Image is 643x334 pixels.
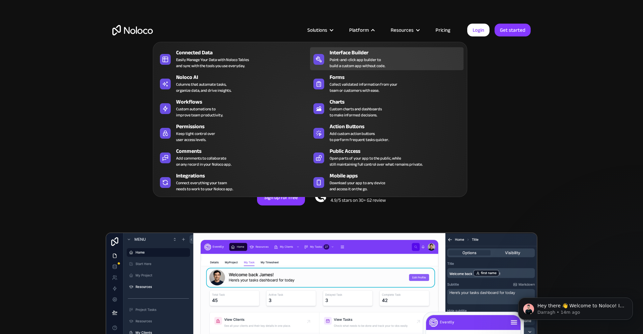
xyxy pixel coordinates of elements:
div: Point-and-click app builder to build a custom app without code. [330,57,385,69]
div: Add comments to collaborate on any record in your Noloco app. [176,155,231,167]
div: Connect everything your team needs to work to your Noloco app. [176,180,233,192]
div: Custom charts and dashboards to make informed decisions. [330,106,382,118]
div: Resources [391,26,414,34]
iframe: Intercom notifications message [508,283,643,331]
div: Easily Manage Your Data with Noloco Tables and sync with the tools you use everyday. [176,57,249,69]
a: Sign up for free [257,189,305,205]
div: Collect validated information from your team or customers with ease. [330,81,397,93]
a: IntegrationsConnect everything your teamneeds to work to your Noloco app. [157,170,310,193]
div: Platform [349,26,369,34]
div: Open parts of your app to the public, while still maintaining full control over what remains priv... [330,155,423,167]
a: PermissionsKeep tight control overuser access levels. [157,121,310,144]
a: Action ButtonsAdd custom action buttonsto perform frequent tasks quicker. [310,121,464,144]
a: Login [467,24,490,36]
div: Charts [330,98,467,106]
div: Workflows [176,98,313,106]
div: Connected Data [176,49,313,57]
div: Platform [341,26,382,34]
div: Solutions [299,26,341,34]
a: CommentsAdd comments to collaborateon any record in your Noloco app. [157,146,310,169]
span: Download your app to any device and access it on the go. [330,180,385,192]
div: Public Access [330,147,467,155]
div: Keep tight control over user access levels. [176,131,215,143]
a: FormsCollect validated information from yourteam or customers with ease. [310,72,464,95]
nav: Platform [153,32,467,197]
a: Get started [495,24,531,36]
div: Action Buttons [330,122,467,131]
div: Interface Builder [330,49,467,57]
a: Noloco AIColumns that automate tasks,organize data, and drive insights. [157,72,310,95]
div: Comments [176,147,313,155]
h2: Business Apps for Teams [112,83,531,137]
a: Connected DataEasily Manage Your Data with Noloco Tablesand sync with the tools you use everyday. [157,47,310,70]
a: Pricing [427,26,459,34]
div: Forms [330,73,467,81]
div: Integrations [176,172,313,180]
div: Mobile apps [330,172,467,180]
a: ChartsCustom charts and dashboardsto make informed decisions. [310,96,464,119]
a: home [112,25,153,35]
div: Add custom action buttons to perform frequent tasks quicker. [330,131,389,143]
a: Public AccessOpen parts of your app to the public, whilestill maintaining full control over what ... [310,146,464,169]
a: Mobile appsDownload your app to any deviceand access it on the go. [310,170,464,193]
div: Resources [382,26,427,34]
a: Interface BuilderPoint-and-click app builder tobuild a custom app without code. [310,47,464,70]
h1: Custom No-Code Business Apps Platform [112,71,531,76]
div: Noloco AI [176,73,313,81]
a: WorkflowsCustom automations toimprove team productivity. [157,96,310,119]
div: Custom automations to improve team productivity. [176,106,223,118]
div: Permissions [176,122,313,131]
div: Solutions [307,26,327,34]
div: Columns that automate tasks, organize data, and drive insights. [176,81,231,93]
